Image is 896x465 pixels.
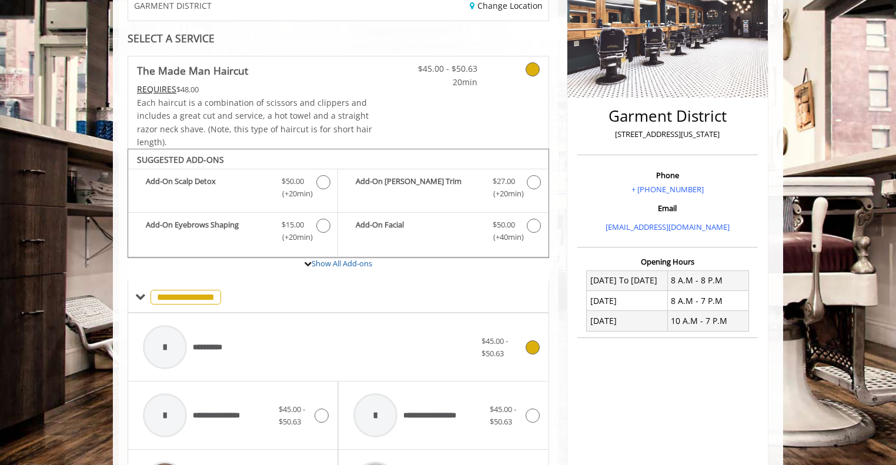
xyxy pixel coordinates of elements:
td: 8 A.M - 7 P.M [667,291,748,311]
span: (+20min ) [486,188,521,200]
div: SELECT A SERVICE [128,33,549,44]
td: 8 A.M - 8 P.M [667,270,748,290]
span: 20min [408,76,477,89]
a: Show All Add-ons [312,258,372,269]
td: 10 A.M - 7 P.M [667,311,748,331]
span: GARMENT DISTRICT [134,1,212,10]
label: Add-On Beard Trim [344,175,542,203]
span: $15.00 [282,219,304,231]
td: [DATE] [587,311,668,331]
b: Add-On Facial [356,219,480,243]
b: The Made Man Haircut [137,62,248,79]
label: Add-On Eyebrows Shaping [134,219,332,246]
h3: Email [580,204,755,212]
b: Add-On [PERSON_NAME] Trim [356,175,480,200]
span: $45.00 - $50.63 [490,404,516,427]
h2: Garment District [580,108,755,125]
h3: Phone [580,171,755,179]
span: Each haircut is a combination of scissors and clippers and includes a great cut and service, a ho... [137,97,372,148]
a: + [PHONE_NUMBER] [631,184,704,195]
label: Add-On Facial [344,219,542,246]
span: (+20min ) [276,188,310,200]
div: The Made Man Haircut Add-onS [128,149,549,258]
p: [STREET_ADDRESS][US_STATE] [580,128,755,140]
span: $27.00 [493,175,515,188]
span: (+40min ) [486,231,521,243]
span: $45.00 - $50.63 [408,62,477,75]
span: This service needs some Advance to be paid before we block your appointment [137,83,176,95]
label: Add-On Scalp Detox [134,175,332,203]
a: [EMAIL_ADDRESS][DOMAIN_NAME] [606,222,730,232]
span: (+20min ) [276,231,310,243]
div: $48.00 [137,83,373,96]
td: [DATE] To [DATE] [587,270,668,290]
b: SUGGESTED ADD-ONS [137,154,224,165]
b: Add-On Scalp Detox [146,175,270,200]
td: [DATE] [587,291,668,311]
span: $45.00 - $50.63 [279,404,305,427]
span: $45.00 - $50.63 [482,336,508,359]
span: $50.00 [493,219,515,231]
b: Add-On Eyebrows Shaping [146,219,270,243]
h3: Opening Hours [577,257,758,266]
span: $50.00 [282,175,304,188]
